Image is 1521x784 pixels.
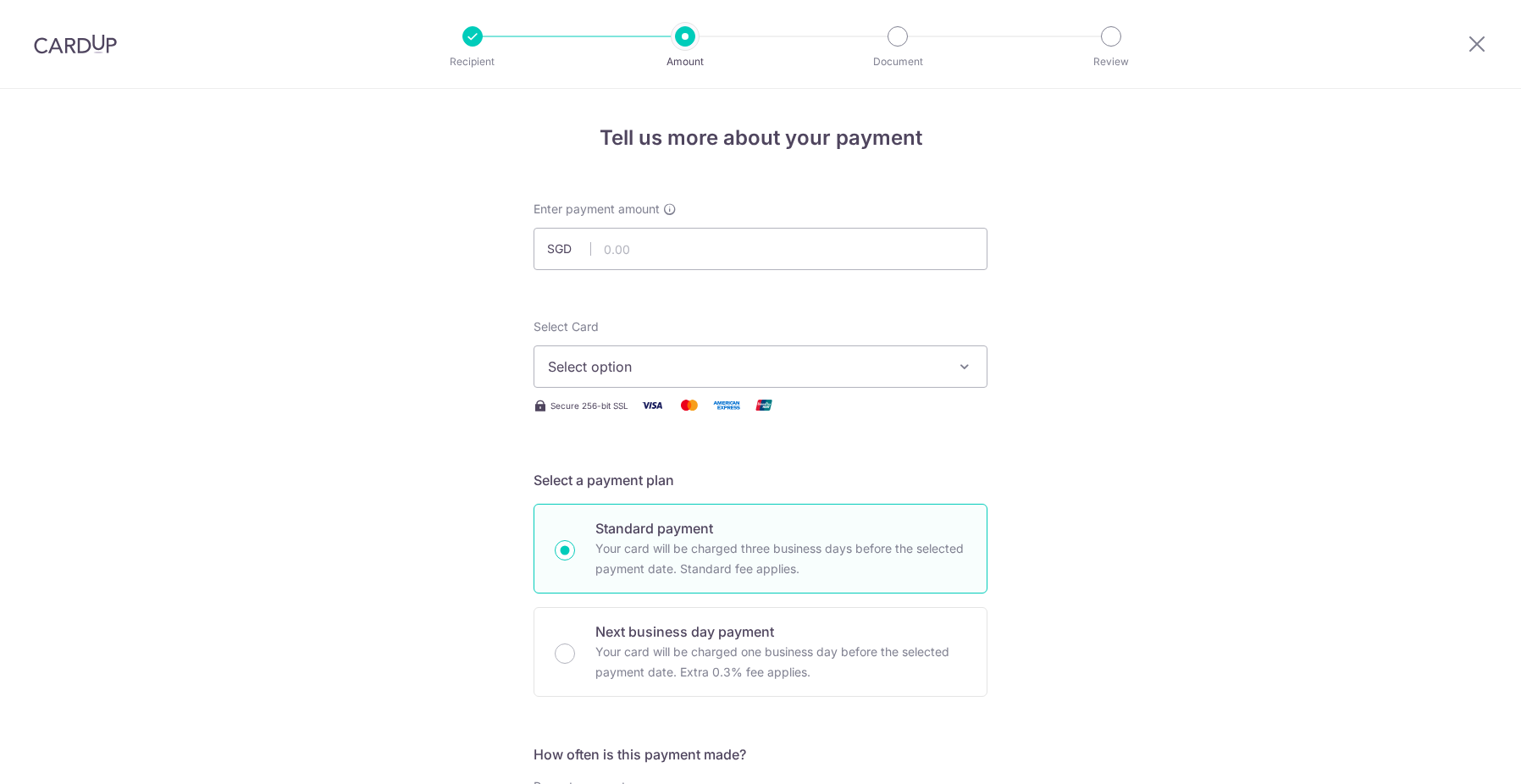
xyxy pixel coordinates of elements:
[622,53,748,70] p: Amount
[548,356,943,377] span: Select option
[34,34,117,54] img: CardUp
[534,201,660,218] span: Enter payment amount
[672,395,706,416] img: Mastercard
[534,123,987,153] h4: Tell us more about your payment
[550,399,628,412] span: Secure 256-bit SSL
[835,53,960,70] p: Document
[595,621,966,642] p: Next business day payment
[1048,53,1174,70] p: Review
[595,642,966,682] p: Your card will be charged one business day before the selected payment date. Extra 0.3% fee applies.
[547,240,591,257] span: SGD
[534,345,987,388] button: Select option
[534,744,987,765] h5: How often is this payment made?
[747,395,781,416] img: Union Pay
[534,319,599,334] span: translation missing: en.payables.payment_networks.credit_card.summary.labels.select_card
[635,395,669,416] img: Visa
[410,53,535,70] p: Recipient
[534,228,987,270] input: 0.00
[710,395,744,416] img: American Express
[534,470,987,490] h5: Select a payment plan
[595,538,966,579] p: Your card will be charged three business days before the selected payment date. Standard fee appl...
[595,518,966,538] p: Standard payment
